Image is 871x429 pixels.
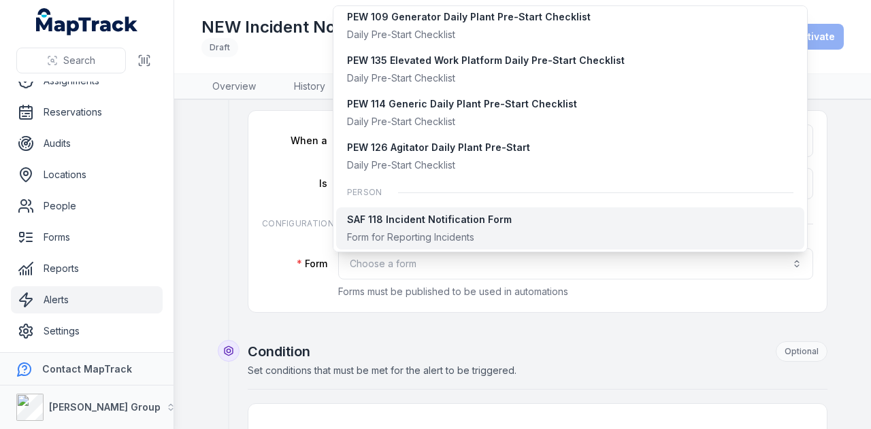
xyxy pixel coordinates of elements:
div: Daily Pre-Start Checklist [347,115,577,128]
div: SAF 118 Incident Notification Form [347,213,512,226]
div: PEW 109 Generator Daily Plant Pre-Start Checklist [347,10,591,24]
div: Person [336,179,805,206]
div: Form for Reporting Incidents [347,230,512,244]
div: Daily Pre-Start Checklist [347,158,530,172]
div: PEW 135 Elevated Work Platform Daily Pre-Start Checklist [347,54,625,67]
div: Daily Pre-Start Checklist [347,71,625,85]
div: PEW 114 Generic Daily Plant Pre-Start Checklist [347,97,577,111]
div: Choose a form [333,5,808,252]
div: Daily Pre-Start Checklist [347,28,591,41]
div: PEW 126 Agitator Daily Plant Pre-Start [347,141,530,154]
button: Choose a form [338,248,813,279]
